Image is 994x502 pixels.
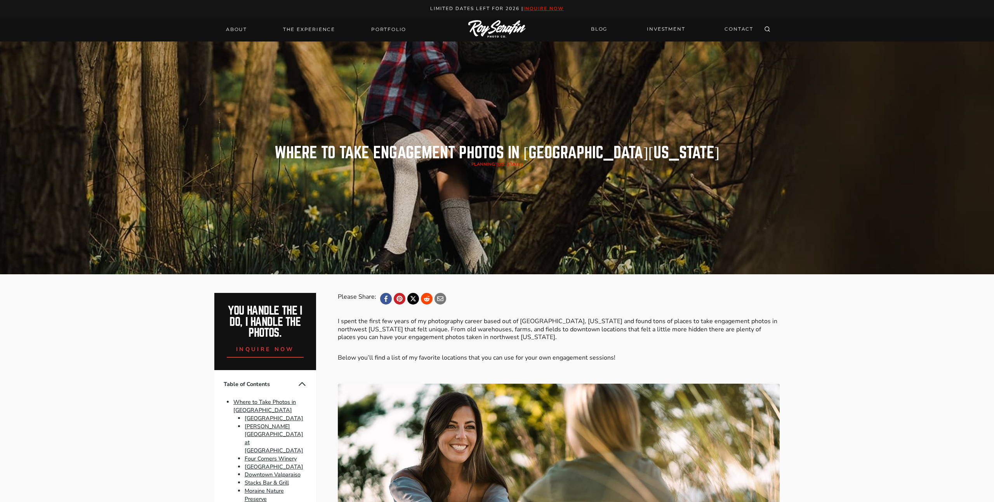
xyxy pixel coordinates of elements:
[245,471,301,478] a: Downtown Valparaiso
[496,161,523,167] a: [US_STATE]
[275,145,719,161] h1: Where to take Engagement Photos in [GEOGRAPHIC_DATA][US_STATE]
[297,379,307,389] button: Collapse Table of Contents
[394,293,405,305] a: Pinterest
[9,5,986,13] p: Limited Dates LEft for 2026 |
[586,23,758,36] nav: Secondary Navigation
[586,23,612,36] a: BLOG
[245,422,303,454] a: [PERSON_NAME][GEOGRAPHIC_DATA] at [GEOGRAPHIC_DATA]
[642,23,690,36] a: INVESTMENT
[221,24,411,35] nav: Primary Navigation
[245,463,303,471] a: [GEOGRAPHIC_DATA]
[245,455,297,462] a: Four Corners Winery
[338,317,780,341] p: I spent the first few years of my photography career based out of [GEOGRAPHIC_DATA], [US_STATE] a...
[233,398,296,414] a: Where to Take Photos in [GEOGRAPHIC_DATA]
[338,293,376,305] div: Please Share:
[236,345,294,353] span: inquire now
[471,161,495,167] a: planning
[421,293,433,305] a: Reddit
[762,24,773,35] button: View Search Form
[221,24,252,35] a: About
[407,293,419,305] a: X
[224,380,297,388] span: Table of Contents
[434,293,446,305] a: Email
[245,479,289,486] a: Stacks Bar & Grill
[223,305,308,339] h2: You handle the i do, I handle the photos.
[245,414,303,422] a: [GEOGRAPHIC_DATA]
[468,20,526,38] img: Logo of Roy Serafin Photo Co., featuring stylized text in white on a light background, representi...
[523,5,564,12] a: inquire now
[338,354,780,362] p: Below you’ll find a list of my favorite locations that you can use for your own engagement sessions!
[367,24,411,35] a: Portfolio
[278,24,340,35] a: THE EXPERIENCE
[227,339,304,358] a: inquire now
[380,293,392,305] a: Facebook
[720,23,758,36] a: CONTACT
[471,161,523,167] span: /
